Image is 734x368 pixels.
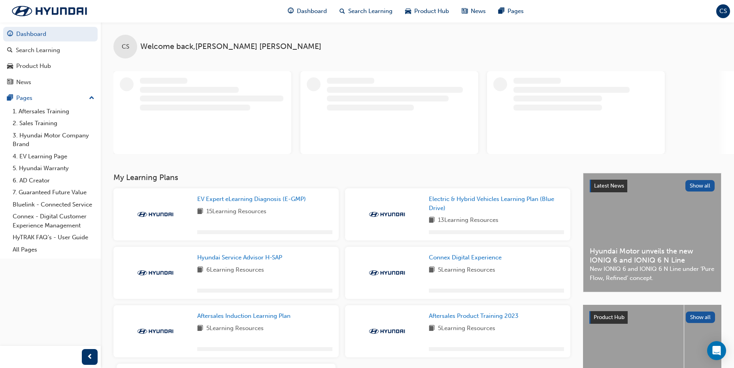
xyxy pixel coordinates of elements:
a: 6. AD Creator [9,175,98,187]
a: All Pages [9,244,98,256]
span: Pages [508,7,524,16]
a: guage-iconDashboard [281,3,333,19]
span: book-icon [197,324,203,334]
a: Aftersales Product Training 2023 [429,312,522,321]
a: pages-iconPages [492,3,530,19]
a: 7. Guaranteed Future Value [9,186,98,199]
a: car-iconProduct Hub [399,3,455,19]
span: book-icon [197,265,203,275]
button: Pages [3,91,98,105]
a: Product Hub [3,59,98,73]
a: 5. Hyundai Warranty [9,162,98,175]
span: up-icon [89,93,94,103]
a: Electric & Hybrid Vehicles Learning Plan (Blue Drive) [429,195,564,212]
span: book-icon [429,324,435,334]
span: 5 Learning Resources [438,265,495,275]
span: EV Expert eLearning Diagnosis (E-GMP) [197,195,306,203]
span: Aftersales Induction Learning Plan [197,312,291,319]
span: New IONIQ 6 and IONIQ 6 N Line under ‘Pure Flow, Refined’ concept. [590,265,715,282]
span: 6 Learning Resources [206,265,264,275]
span: car-icon [7,63,13,70]
span: Hyundai Service Advisor H-SAP [197,254,282,261]
div: Search Learning [16,46,60,55]
a: news-iconNews [455,3,492,19]
span: 13 Learning Resources [438,216,498,225]
a: Search Learning [3,43,98,58]
div: Product Hub [16,62,51,71]
span: book-icon [429,265,435,275]
img: Trak [365,269,409,277]
span: prev-icon [87,352,93,362]
a: 2. Sales Training [9,117,98,130]
span: search-icon [7,47,13,54]
span: Electric & Hybrid Vehicles Learning Plan (Blue Drive) [429,195,554,212]
span: Connex Digital Experience [429,254,502,261]
span: guage-icon [288,6,294,16]
button: Show all [686,312,715,323]
span: CS [122,42,129,51]
span: Aftersales Product Training 2023 [429,312,519,319]
span: news-icon [7,79,13,86]
a: 1. Aftersales Training [9,105,98,118]
a: Product HubShow all [589,311,715,324]
img: Trak [365,327,409,335]
span: news-icon [462,6,468,16]
span: Product Hub [594,314,625,321]
a: News [3,75,98,90]
div: Open Intercom Messenger [707,341,726,360]
span: Product Hub [414,7,449,16]
span: search-icon [340,6,345,16]
span: Welcome back , [PERSON_NAME] [PERSON_NAME] [140,42,321,51]
span: guage-icon [7,31,13,38]
button: DashboardSearch LearningProduct HubNews [3,25,98,91]
span: car-icon [405,6,411,16]
span: book-icon [197,207,203,217]
a: Connex - Digital Customer Experience Management [9,210,98,231]
a: search-iconSearch Learning [333,3,399,19]
img: Trak [365,210,409,218]
button: Show all [685,180,715,192]
img: Trak [4,3,95,19]
a: HyTRAK FAQ's - User Guide [9,231,98,244]
img: Trak [134,327,177,335]
div: Pages [16,94,32,103]
span: News [471,7,486,16]
span: Search Learning [348,7,392,16]
button: CS [716,4,730,18]
a: 3. Hyundai Motor Company Brand [9,130,98,150]
div: News [16,78,31,87]
a: Dashboard [3,27,98,41]
a: Bluelink - Connected Service [9,199,98,211]
span: 5 Learning Resources [438,324,495,334]
span: pages-icon [7,95,13,102]
span: Latest News [594,182,624,189]
a: Aftersales Induction Learning Plan [197,312,294,321]
span: 5 Learning Resources [206,324,264,334]
a: 4. EV Learning Page [9,150,98,163]
img: Trak [134,269,177,277]
span: 15 Learning Resources [206,207,266,217]
span: Hyundai Motor unveils the new IONIQ 6 and IONIQ 6 N Line [590,247,715,265]
a: EV Expert eLearning Diagnosis (E-GMP) [197,195,309,204]
a: Latest NewsShow all [590,180,715,192]
span: Dashboard [297,7,327,16]
span: book-icon [429,216,435,225]
img: Trak [134,210,177,218]
a: Latest NewsShow allHyundai Motor unveils the new IONIQ 6 and IONIQ 6 N LineNew IONIQ 6 and IONIQ ... [583,173,721,292]
span: CS [719,7,727,16]
a: Hyundai Service Advisor H-SAP [197,253,285,262]
h3: My Learning Plans [113,173,570,182]
span: pages-icon [498,6,504,16]
a: Connex Digital Experience [429,253,505,262]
